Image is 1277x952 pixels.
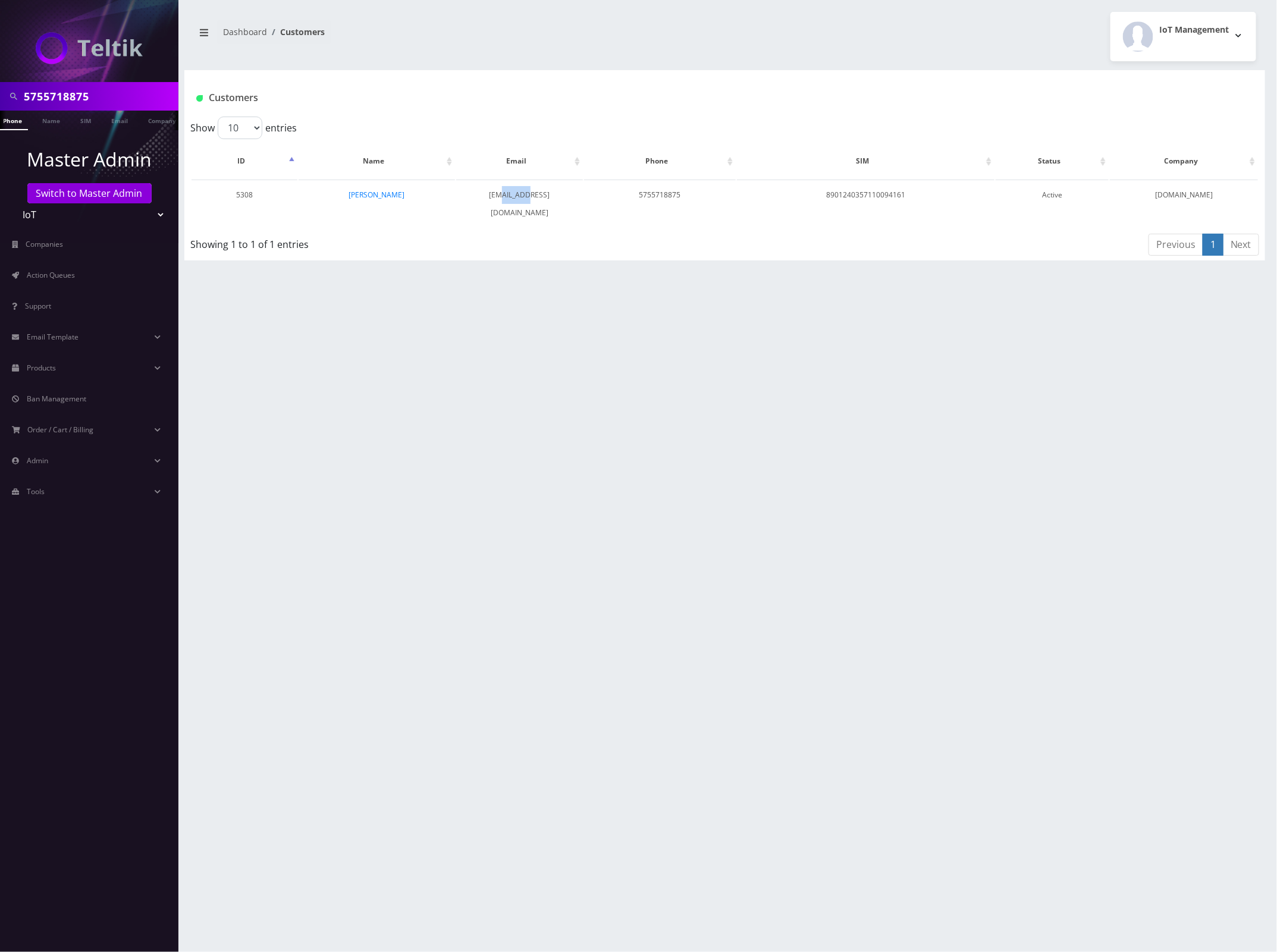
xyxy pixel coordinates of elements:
[27,455,48,466] span: Admin
[142,111,182,129] a: Company
[737,144,994,178] th: SIM: activate to sort column ascending
[105,111,134,129] a: Email
[267,26,325,38] li: Customers
[584,144,736,178] th: Phone: activate to sort column ascending
[36,32,143,64] img: IoT
[27,332,79,342] span: Email Template
[28,425,94,435] span: Order / Cart / Billing
[456,180,583,228] td: [EMAIL_ADDRESS][DOMAIN_NAME]
[299,144,455,178] th: Name: activate to sort column ascending
[996,180,1109,228] td: Active
[1110,180,1258,228] td: [DOMAIN_NAME]
[1110,144,1258,178] th: Company: activate to sort column ascending
[36,111,66,129] a: Name
[1223,234,1259,256] a: Next
[192,180,297,228] td: 5308
[737,180,994,228] td: 8901240357110094161
[456,144,583,178] th: Email: activate to sort column ascending
[27,486,45,497] span: Tools
[25,301,51,311] span: Support
[26,239,64,249] span: Companies
[996,144,1109,178] th: Status: activate to sort column ascending
[218,117,262,139] select: Showentries
[27,270,75,280] span: Action Queues
[192,144,297,178] th: ID: activate to sort column descending
[27,394,86,404] span: Ban Management
[190,117,297,139] label: Show entries
[1149,234,1203,256] a: Previous
[1159,25,1229,35] h2: IoT Management
[193,20,716,54] nav: breadcrumb
[27,183,152,203] a: Switch to Master Admin
[24,85,175,108] input: Search in Company
[27,363,56,373] span: Products
[349,190,404,200] a: [PERSON_NAME]
[1203,234,1223,256] a: 1
[1110,12,1256,61] button: IoT Management
[74,111,97,129] a: SIM
[196,92,1074,103] h1: Customers
[223,26,267,37] a: Dashboard
[584,180,736,228] td: 5755718875
[190,232,627,252] div: Showing 1 to 1 of 1 entries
